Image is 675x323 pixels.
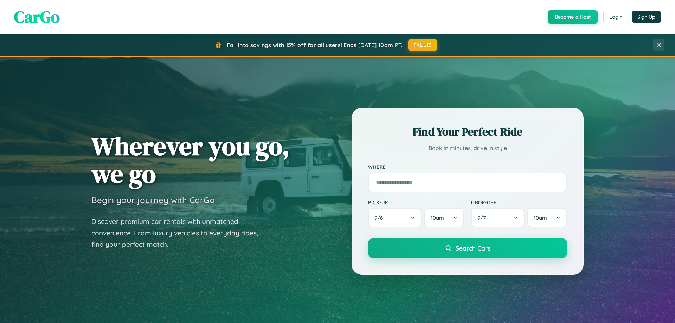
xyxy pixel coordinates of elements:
[14,5,60,28] span: CarGo
[471,208,525,227] button: 9/7
[471,199,567,205] label: Drop-off
[527,208,567,227] button: 10am
[91,216,267,250] p: Discover premium car rentals with unmatched convenience. From luxury vehicles to everyday rides, ...
[424,208,464,227] button: 10am
[91,132,290,188] h1: Wherever you go, we go
[227,41,403,49] span: Fall into savings with 15% off for all users! Ends [DATE] 10am PT.
[368,208,422,227] button: 9/6
[368,164,567,170] label: Where
[368,124,567,140] h2: Find Your Perfect Ride
[374,214,386,221] span: 9 / 6
[456,244,490,252] span: Search Cars
[368,143,567,153] p: Book in minutes, drive in style
[368,199,464,205] label: Pick-up
[91,195,215,205] h3: Begin your journey with CarGo
[408,39,438,51] button: FALL15
[534,214,547,221] span: 10am
[477,214,489,221] span: 9 / 7
[603,11,628,23] button: Login
[431,214,444,221] span: 10am
[548,10,598,24] button: Become a Host
[368,238,567,258] button: Search Cars
[632,11,661,23] button: Sign Up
